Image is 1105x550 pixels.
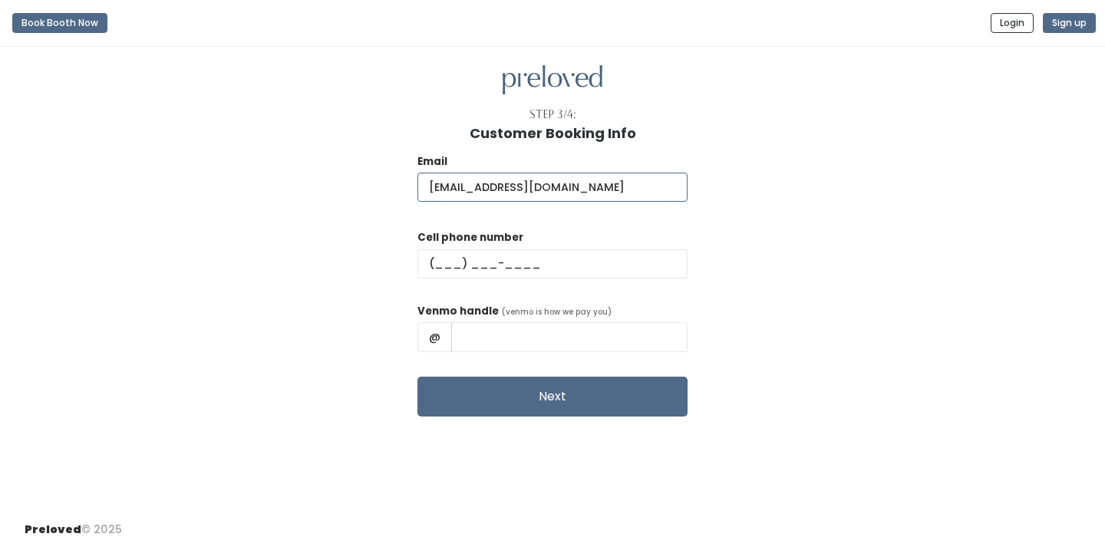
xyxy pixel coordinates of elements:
[417,173,688,202] input: @ .
[991,13,1034,33] button: Login
[529,107,576,123] div: Step 3/4:
[417,154,447,170] label: Email
[417,249,688,278] input: (___) ___-____
[470,126,636,141] h1: Customer Booking Info
[12,13,107,33] button: Book Booth Now
[417,230,523,245] label: Cell phone number
[25,522,81,537] span: Preloved
[417,322,452,351] span: @
[12,6,107,40] a: Book Booth Now
[25,509,122,538] div: © 2025
[417,304,499,319] label: Venmo handle
[502,306,612,318] span: (venmo is how we pay you)
[1043,13,1096,33] button: Sign up
[503,65,602,95] img: preloved logo
[417,377,688,417] button: Next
